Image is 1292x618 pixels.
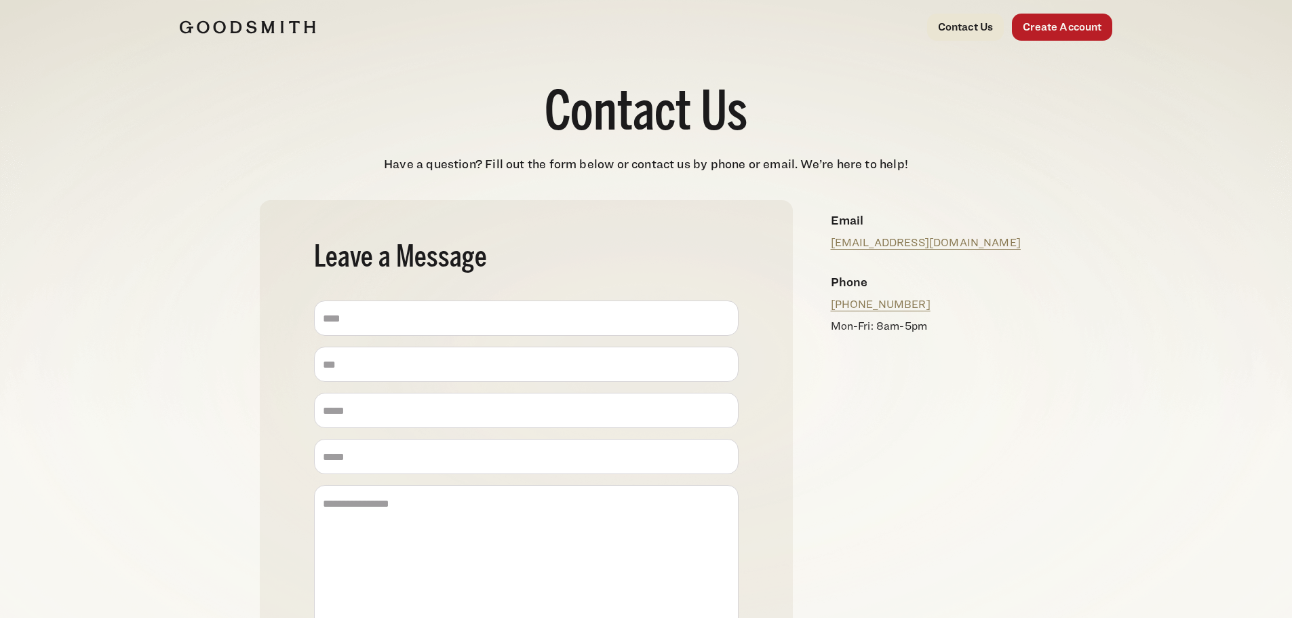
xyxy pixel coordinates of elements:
p: Mon-Fri: 8am-5pm [831,318,1022,334]
a: [EMAIL_ADDRESS][DOMAIN_NAME] [831,236,1021,249]
h4: Phone [831,273,1022,291]
h2: Leave a Message [314,244,739,273]
h4: Email [831,211,1022,229]
img: Goodsmith [180,20,315,34]
a: Contact Us [927,14,1004,41]
a: Create Account [1012,14,1112,41]
a: [PHONE_NUMBER] [831,298,931,311]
